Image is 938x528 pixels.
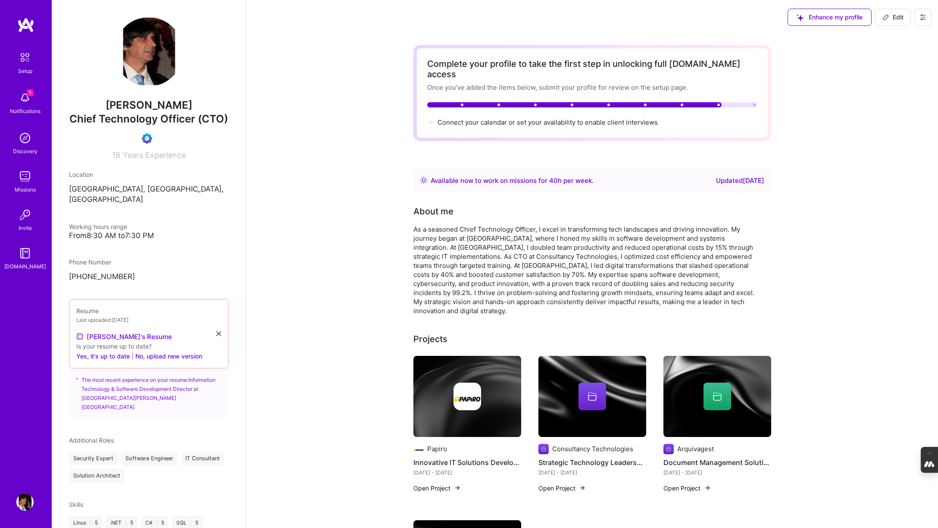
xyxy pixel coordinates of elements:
[16,245,34,262] img: guide book
[538,468,646,477] div: [DATE] - [DATE]
[538,356,646,437] img: cover
[76,375,78,381] i: icon SuggestedTeams
[413,444,424,454] img: Company logo
[181,452,224,465] div: IT Consultant
[788,9,872,26] button: Enhance my profile
[663,457,771,468] h4: Document Management Solutions Implementation
[69,231,228,240] div: From 8:30 AM to 7:30 PM
[413,333,447,346] div: Projects
[413,205,453,218] div: About me
[131,352,134,361] span: |
[69,184,228,205] p: [GEOGRAPHIC_DATA], [GEOGRAPHIC_DATA], [GEOGRAPHIC_DATA]
[875,9,911,26] button: Edit
[69,223,127,230] span: Working hours range
[112,151,120,160] span: 18
[413,225,758,315] div: As a seasoned Chief Technology Officer, I excel in transforming tech landscapes and driving innov...
[76,342,221,351] div: Is your resume up to date?
[427,83,757,92] div: Once you’ve added the items below, submit your profile for review on the setup page.
[69,272,228,282] p: [PHONE_NUMBER]
[16,168,34,185] img: teamwork
[552,444,633,453] div: Consultancy Technologies
[549,176,558,185] span: 40
[413,356,521,437] img: cover
[114,17,183,86] img: User Avatar
[453,383,481,410] img: Company logo
[538,484,586,493] button: Open Project
[427,444,447,453] div: Papiro
[76,315,221,324] div: Last uploaded: [DATE]
[579,484,586,491] img: arrow-right
[19,223,32,233] div: Invite
[76,351,130,361] button: Yes, it's up to date
[16,206,34,223] img: Invite
[16,48,34,66] img: setup
[538,444,549,454] img: Company logo
[69,452,118,465] div: Security Expert
[156,519,158,526] span: |
[142,133,152,144] img: Evaluation Call Booked
[454,484,461,491] img: arrow-right
[427,59,757,79] div: Complete your profile to take the first step in unlocking full [DOMAIN_NAME] access
[677,444,714,453] div: Arquivagest
[69,258,111,266] span: Phone Number
[704,484,711,491] img: arrow-right
[797,13,863,22] span: Enhance my profile
[438,118,658,126] span: Connect your calendar or set your availability to enable client interviews
[14,493,36,511] a: User Avatar
[216,331,221,336] i: icon Close
[17,17,34,33] img: logo
[13,147,38,156] div: Discovery
[27,89,34,96] span: 1
[413,468,521,477] div: [DATE] - [DATE]
[16,493,34,511] img: User Avatar
[121,452,178,465] div: Software Engineer
[10,107,41,116] div: Notifications
[125,519,127,526] span: |
[69,469,125,483] div: Solution Architect
[663,444,674,454] img: Company logo
[15,185,36,194] div: Missions
[76,333,83,340] img: Resume
[882,13,904,22] span: Edit
[420,177,427,184] img: Availability
[4,262,46,271] div: [DOMAIN_NAME]
[663,484,711,493] button: Open Project
[663,356,771,437] img: cover
[69,99,228,112] span: [PERSON_NAME]
[431,176,594,186] div: Available now to work on missions for h per week .
[69,363,228,418] div: The most recent experience on your resume: Information Technology & Software Development Director...
[190,519,192,526] span: |
[18,66,32,75] div: Setup
[538,457,646,468] h4: Strategic Technology Leadership
[69,170,228,179] div: Location
[76,307,99,314] span: Resume
[716,176,764,186] div: Updated [DATE]
[16,89,34,107] img: bell
[797,14,804,21] i: icon SuggestedTeams
[69,501,83,508] span: Skills
[135,351,202,361] button: No, upload new version
[69,437,114,444] span: Additional Roles
[413,457,521,468] h4: Innovative IT Solutions Development
[76,331,172,342] a: [PERSON_NAME]'s Resume
[123,151,186,160] span: Years Experience
[663,468,771,477] div: [DATE] - [DATE]
[413,484,461,493] button: Open Project
[16,129,34,147] img: discovery
[69,113,228,125] span: Chief Technology Officer (CTO)
[90,519,91,526] span: |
